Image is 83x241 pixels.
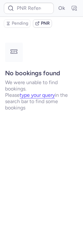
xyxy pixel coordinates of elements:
[12,21,28,26] span: Pending
[5,92,78,111] p: Please in the search bar to find some bookings
[4,3,54,14] input: PNR Reference
[5,69,60,77] strong: No bookings found
[4,19,30,28] button: Pending
[20,92,55,98] button: type your query
[41,21,50,26] span: PNR
[56,3,67,13] button: Ok
[33,19,52,28] button: PNR
[5,79,78,92] p: We were unable to find bookings.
